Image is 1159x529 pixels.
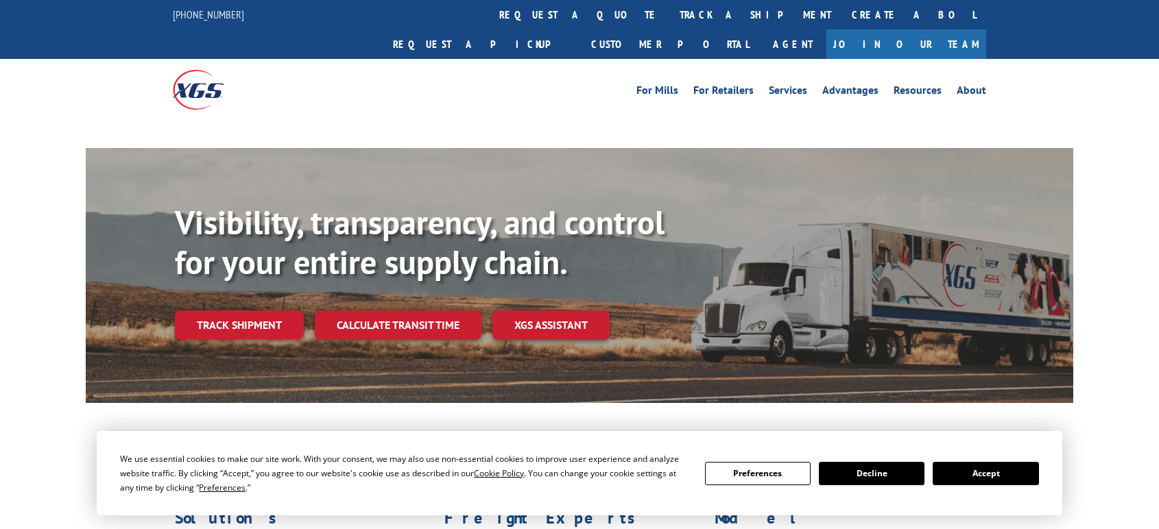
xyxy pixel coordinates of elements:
[315,310,481,340] a: Calculate transit time
[769,85,807,100] a: Services
[474,467,524,479] span: Cookie Policy
[822,85,879,100] a: Advantages
[383,29,581,59] a: Request a pickup
[894,85,942,100] a: Resources
[957,85,986,100] a: About
[819,462,924,485] button: Decline
[97,431,1062,515] div: Cookie Consent Prompt
[693,85,754,100] a: For Retailers
[175,201,665,283] b: Visibility, transparency, and control for your entire supply chain.
[175,310,304,339] a: Track shipment
[759,29,826,59] a: Agent
[173,8,244,21] a: [PHONE_NUMBER]
[492,310,610,340] a: XGS ASSISTANT
[581,29,759,59] a: Customer Portal
[120,452,688,495] div: We use essential cookies to make our site work. With your consent, we may also use non-essential ...
[199,482,246,493] span: Preferences
[705,462,811,485] button: Preferences
[933,462,1038,485] button: Accept
[826,29,986,59] a: Join Our Team
[636,85,678,100] a: For Mills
